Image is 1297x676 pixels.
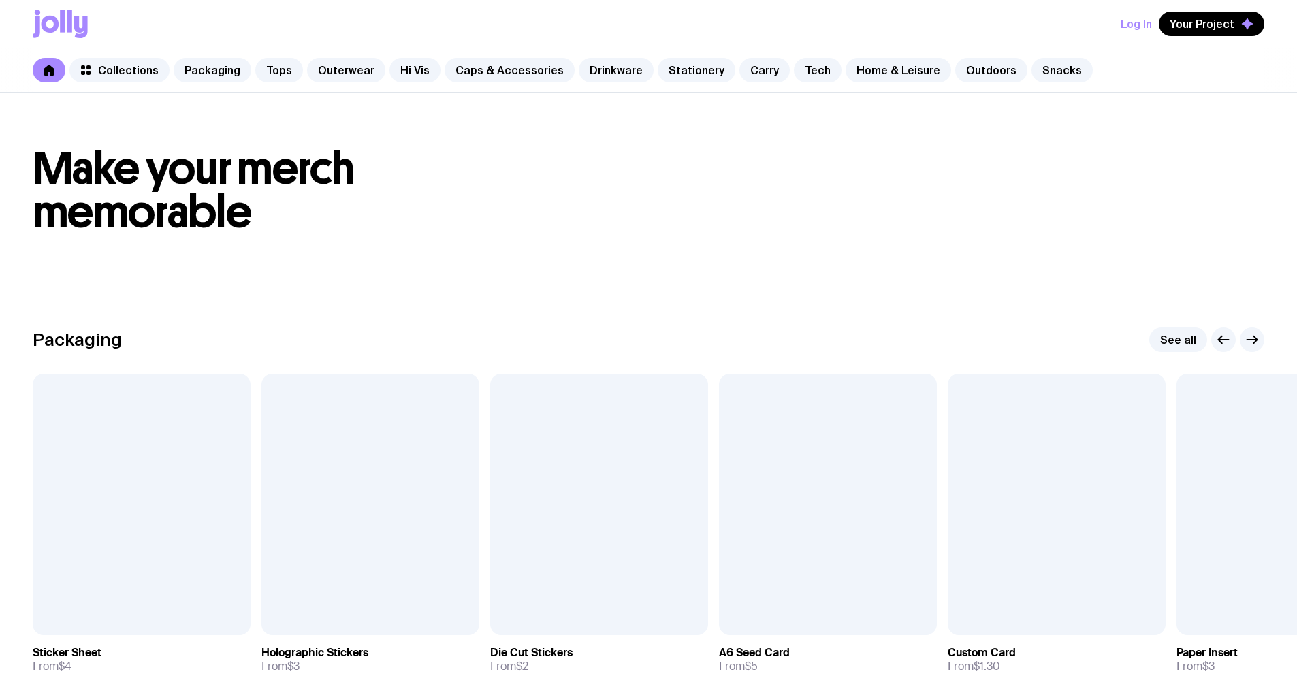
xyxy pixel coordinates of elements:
[174,58,251,82] a: Packaging
[33,329,122,350] h2: Packaging
[516,659,528,673] span: $2
[490,660,528,673] span: From
[955,58,1027,82] a: Outdoors
[1159,12,1264,36] button: Your Project
[33,142,355,239] span: Make your merch memorable
[719,646,790,660] h3: A6 Seed Card
[261,646,368,660] h3: Holographic Stickers
[98,63,159,77] span: Collections
[719,660,758,673] span: From
[739,58,790,82] a: Carry
[579,58,654,82] a: Drinkware
[1149,327,1207,352] a: See all
[658,58,735,82] a: Stationery
[255,58,303,82] a: Tops
[1176,660,1215,673] span: From
[846,58,951,82] a: Home & Leisure
[948,660,1000,673] span: From
[1031,58,1093,82] a: Snacks
[59,659,71,673] span: $4
[948,646,1016,660] h3: Custom Card
[1170,17,1234,31] span: Your Project
[445,58,575,82] a: Caps & Accessories
[794,58,842,82] a: Tech
[1121,12,1152,36] button: Log In
[307,58,385,82] a: Outerwear
[33,646,101,660] h3: Sticker Sheet
[974,659,1000,673] span: $1.30
[33,660,71,673] span: From
[69,58,170,82] a: Collections
[287,659,300,673] span: $3
[490,646,573,660] h3: Die Cut Stickers
[1176,646,1238,660] h3: Paper Insert
[745,659,758,673] span: $5
[261,660,300,673] span: From
[389,58,441,82] a: Hi Vis
[1202,659,1215,673] span: $3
